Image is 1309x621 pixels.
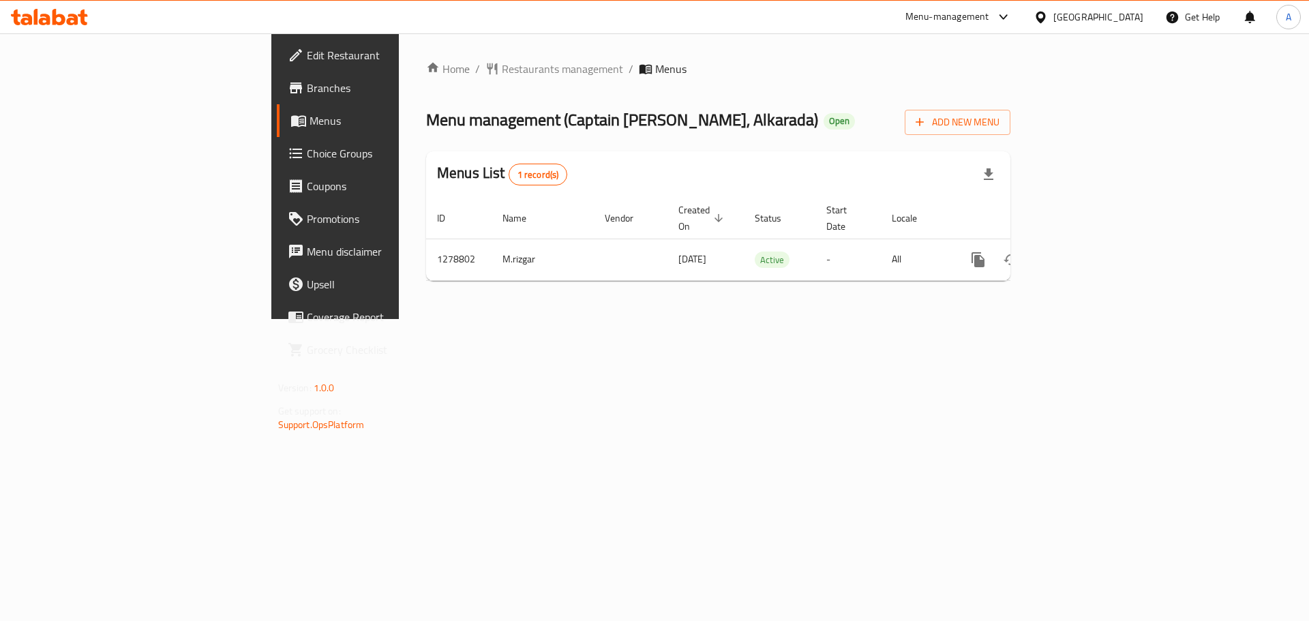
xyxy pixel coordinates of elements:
[655,61,687,77] span: Menus
[995,243,1027,276] button: Change Status
[1286,10,1291,25] span: A
[755,210,799,226] span: Status
[492,239,594,280] td: M.rizgar
[307,80,479,96] span: Branches
[278,416,365,434] a: Support.OpsPlatform
[310,112,479,129] span: Menus
[314,379,335,397] span: 1.0.0
[307,145,479,162] span: Choice Groups
[824,113,855,130] div: Open
[509,164,568,185] div: Total records count
[437,210,463,226] span: ID
[824,115,855,127] span: Open
[826,202,864,234] span: Start Date
[905,110,1010,135] button: Add New Menu
[277,268,490,301] a: Upsell
[629,61,633,77] li: /
[278,379,312,397] span: Version:
[916,114,999,131] span: Add New Menu
[307,243,479,260] span: Menu disclaimer
[277,202,490,235] a: Promotions
[678,202,727,234] span: Created On
[905,9,989,25] div: Menu-management
[815,239,881,280] td: -
[277,72,490,104] a: Branches
[277,170,490,202] a: Coupons
[277,333,490,366] a: Grocery Checklist
[892,210,935,226] span: Locale
[605,210,651,226] span: Vendor
[437,163,567,185] h2: Menus List
[277,39,490,72] a: Edit Restaurant
[502,210,544,226] span: Name
[426,61,1010,77] nav: breadcrumb
[881,239,951,280] td: All
[426,104,818,135] span: Menu management ( Captain [PERSON_NAME], Alkarada )
[307,211,479,227] span: Promotions
[307,276,479,292] span: Upsell
[278,402,341,420] span: Get support on:
[972,158,1005,191] div: Export file
[277,137,490,170] a: Choice Groups
[1053,10,1143,25] div: [GEOGRAPHIC_DATA]
[485,61,623,77] a: Restaurants management
[307,47,479,63] span: Edit Restaurant
[755,252,789,268] span: Active
[277,301,490,333] a: Coverage Report
[307,342,479,358] span: Grocery Checklist
[277,235,490,268] a: Menu disclaimer
[962,243,995,276] button: more
[277,104,490,137] a: Menus
[502,61,623,77] span: Restaurants management
[307,178,479,194] span: Coupons
[678,250,706,268] span: [DATE]
[951,198,1104,239] th: Actions
[426,198,1104,281] table: enhanced table
[307,309,479,325] span: Coverage Report
[509,168,567,181] span: 1 record(s)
